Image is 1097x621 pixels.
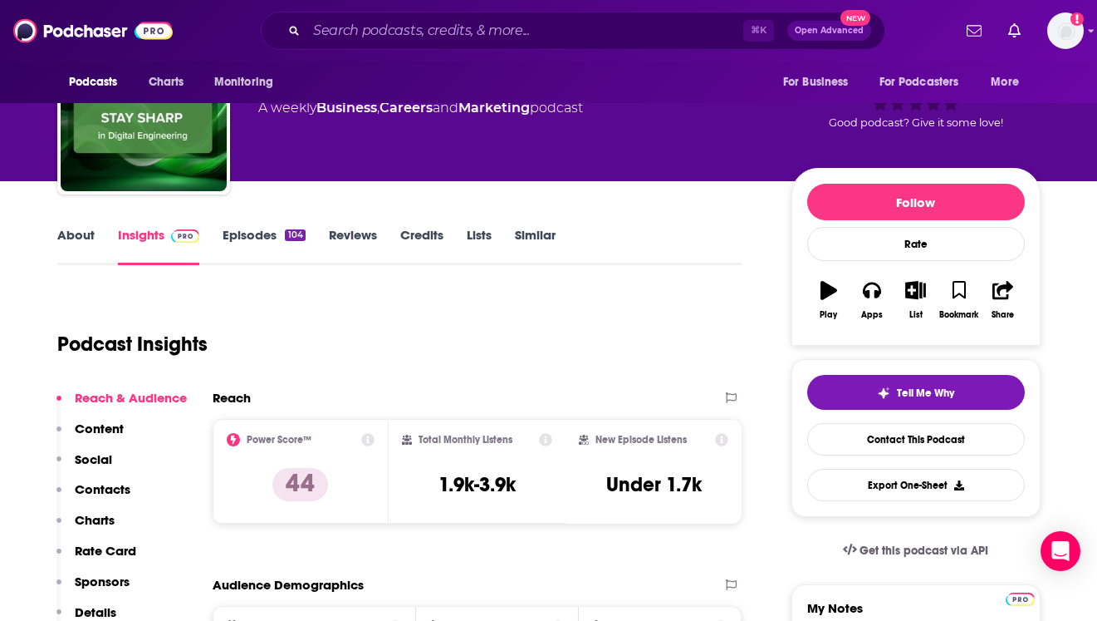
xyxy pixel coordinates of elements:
[57,332,208,357] h1: Podcast Insights
[1006,590,1035,606] a: Pro website
[869,67,983,98] button: open menu
[56,421,124,451] button: Content
[75,574,130,589] p: Sponsors
[807,423,1025,456] a: Contact This Podcast
[75,390,187,406] p: Reach & Audience
[829,116,1003,129] span: Good podcast? Give it some love!
[783,71,849,94] span: For Business
[1047,12,1084,49] button: Show profile menu
[467,227,492,265] a: Lists
[213,390,251,406] h2: Reach
[329,227,377,265] a: Reviews
[771,67,869,98] button: open menu
[203,67,295,98] button: open menu
[795,27,864,35] span: Open Advanced
[57,67,140,98] button: open menu
[807,270,850,330] button: Play
[894,270,937,330] button: List
[1070,12,1084,26] svg: Add a profile image
[1047,12,1084,49] img: User Profile
[877,387,890,400] img: tell me why sparkle
[247,434,311,446] h2: Power Score™
[213,577,364,593] h2: Audience Demographics
[171,229,200,243] img: Podchaser Pro
[981,270,1024,330] button: Share
[56,512,115,543] button: Charts
[75,543,136,559] p: Rate Card
[316,100,377,116] a: Business
[56,574,130,604] button: Sponsors
[807,469,1025,501] button: Export One-Sheet
[859,544,988,558] span: Get this podcast via API
[306,17,743,44] input: Search podcasts, credits, & more...
[458,100,530,116] a: Marketing
[214,71,273,94] span: Monitoring
[419,434,512,446] h2: Total Monthly Listens
[807,227,1025,261] div: Rate
[960,17,988,45] a: Show notifications dropdown
[75,481,130,497] p: Contacts
[979,67,1040,98] button: open menu
[861,310,883,320] div: Apps
[939,310,978,320] div: Bookmark
[69,71,118,94] span: Podcasts
[1002,17,1027,45] a: Show notifications dropdown
[1006,593,1035,606] img: Podchaser Pro
[149,71,184,94] span: Charts
[595,434,687,446] h2: New Episode Listens
[61,25,227,191] img: Stay Sharp in Digital Engineering
[840,10,870,26] span: New
[75,421,124,436] p: Content
[380,100,433,116] a: Careers
[897,387,954,400] span: Tell Me Why
[606,472,702,497] h3: Under 1.7k
[1047,12,1084,49] span: Logged in as RobinBectel
[807,184,1025,220] button: Follow
[75,451,112,467] p: Social
[743,20,774,42] span: ⌘ K
[879,71,959,94] span: For Podcasters
[938,270,981,330] button: Bookmark
[787,21,871,41] button: Open AdvancedNew
[138,67,194,98] a: Charts
[56,390,187,421] button: Reach & Audience
[400,227,443,265] a: Credits
[515,227,556,265] a: Similar
[56,543,136,574] button: Rate Card
[807,375,1025,410] button: tell me why sparkleTell Me Why
[850,270,894,330] button: Apps
[118,227,200,265] a: InsightsPodchaser Pro
[75,604,116,620] p: Details
[261,12,885,50] div: Search podcasts, credits, & more...
[285,229,305,241] div: 104
[1041,531,1080,571] div: Open Intercom Messenger
[272,468,328,501] p: 44
[13,15,173,47] img: Podchaser - Follow, Share and Rate Podcasts
[433,100,458,116] span: and
[438,472,516,497] h3: 1.9k-3.9k
[258,98,583,118] div: A weekly podcast
[992,310,1014,320] div: Share
[377,100,380,116] span: ,
[991,71,1019,94] span: More
[56,451,112,482] button: Social
[223,227,305,265] a: Episodes104
[75,512,115,528] p: Charts
[830,530,1002,571] a: Get this podcast via API
[56,481,130,512] button: Contacts
[57,227,95,265] a: About
[820,310,837,320] div: Play
[909,310,923,320] div: List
